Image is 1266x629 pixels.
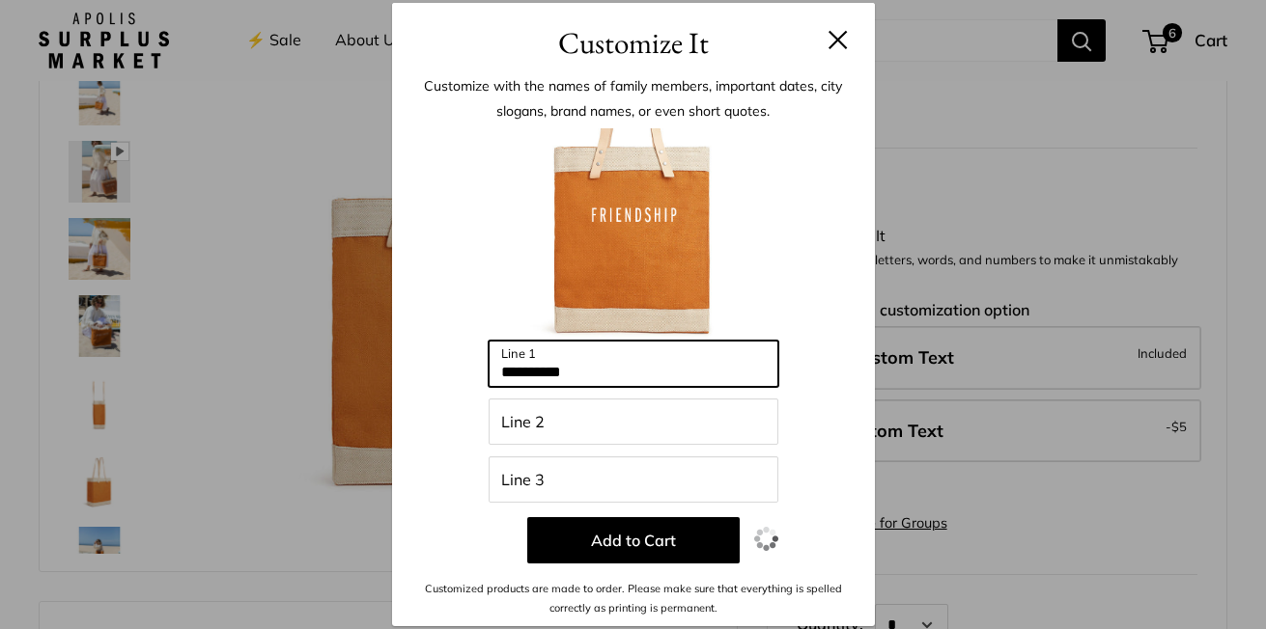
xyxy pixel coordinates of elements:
[421,20,846,66] h3: Customize It
[421,73,846,123] p: Customize with the names of family members, important dates, city slogans, brand names, or even s...
[527,128,740,341] img: customizer-prod
[754,527,778,551] img: loading.gif
[421,579,846,618] p: Customized products are made to order. Please make sure that everything is spelled correctly as p...
[527,517,740,563] button: Add to Cart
